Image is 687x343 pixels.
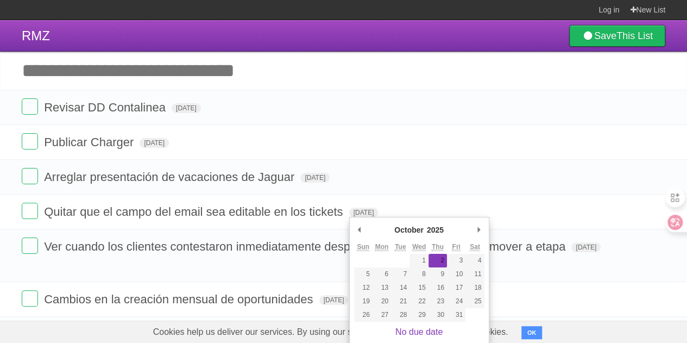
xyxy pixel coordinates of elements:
[395,327,443,336] a: No due date
[22,28,50,43] span: RMZ
[391,308,409,322] button: 28
[391,281,409,295] button: 14
[44,170,297,184] span: Arreglar presentación de vacaciones de Jaguar
[409,308,428,322] button: 29
[354,281,373,295] button: 12
[44,292,316,306] span: Cambios en la creación mensual de oportunidades
[373,308,391,322] button: 27
[432,243,444,251] abbr: Thursday
[412,243,426,251] abbr: Wednesday
[22,238,38,254] label: Done
[571,242,601,252] span: [DATE]
[447,254,465,267] button: 3
[300,173,330,183] span: [DATE]
[44,135,136,149] span: Publicar Charger
[569,25,665,47] a: SaveThis List
[22,133,38,149] label: Done
[373,281,391,295] button: 13
[140,138,169,148] span: [DATE]
[428,254,447,267] button: 2
[375,243,389,251] abbr: Monday
[447,281,465,295] button: 17
[447,308,465,322] button: 31
[395,243,406,251] abbr: Tuesday
[22,98,38,115] label: Done
[521,326,543,339] button: OK
[425,222,445,238] div: 2025
[409,267,428,281] button: 8
[354,222,365,238] button: Previous Month
[428,308,447,322] button: 30
[452,243,460,251] abbr: Friday
[465,267,484,281] button: 11
[22,168,38,184] label: Done
[373,295,391,308] button: 20
[22,290,38,307] label: Done
[44,101,168,114] span: Revisar DD Contalinea
[354,295,373,308] button: 19
[391,295,409,308] button: 21
[470,243,480,251] abbr: Saturday
[22,203,38,219] label: Done
[409,281,428,295] button: 15
[391,267,409,281] button: 7
[172,103,201,113] span: [DATE]
[447,267,465,281] button: 10
[44,205,345,219] span: Quitar que el campo del email sea editable en los tickets
[357,243,369,251] abbr: Sunday
[428,281,447,295] button: 16
[44,240,568,253] span: Ver cuando los clientes contestaron inmediatamente después de un broadcast para mover a etapa
[428,295,447,308] button: 23
[354,308,373,322] button: 26
[319,295,349,305] span: [DATE]
[409,254,428,267] button: 1
[465,254,484,267] button: 4
[447,295,465,308] button: 24
[465,281,484,295] button: 18
[349,208,379,217] span: [DATE]
[354,267,373,281] button: 5
[409,295,428,308] button: 22
[373,267,391,281] button: 6
[393,222,425,238] div: October
[142,321,519,343] span: Cookies help us deliver our services. By using our services, you agree to our use of cookies.
[474,222,484,238] button: Next Month
[616,30,653,41] b: This List
[465,295,484,308] button: 25
[428,267,447,281] button: 9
